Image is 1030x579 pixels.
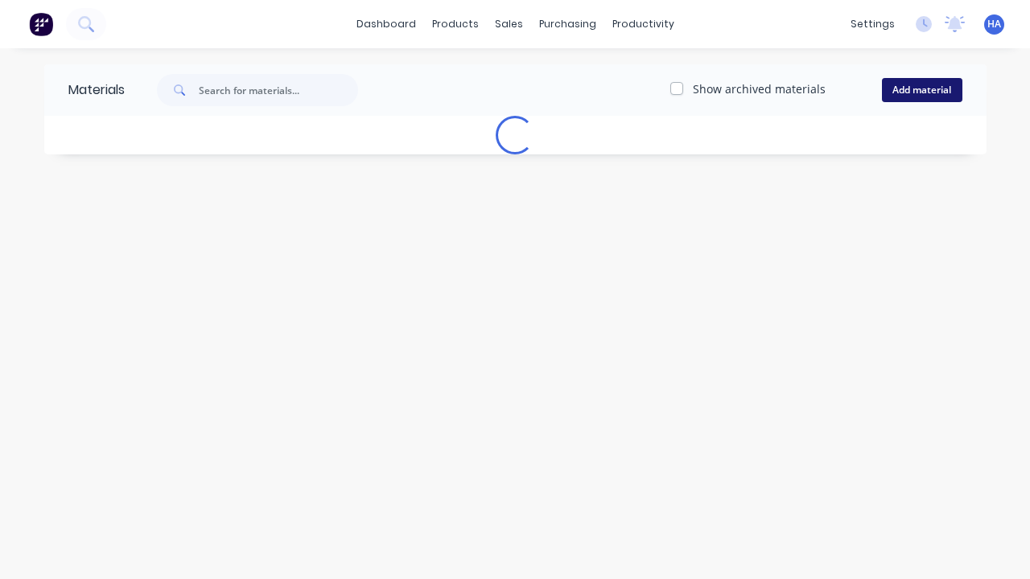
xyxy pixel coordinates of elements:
[44,64,125,116] div: Materials
[693,80,826,97] label: Show archived materials
[199,74,358,106] input: Search for materials...
[882,78,962,102] button: Add material
[487,12,531,36] div: sales
[29,12,53,36] img: Factory
[604,12,682,36] div: productivity
[987,17,1001,31] span: HA
[348,12,424,36] a: dashboard
[424,12,487,36] div: products
[531,12,604,36] div: purchasing
[843,12,903,36] div: settings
